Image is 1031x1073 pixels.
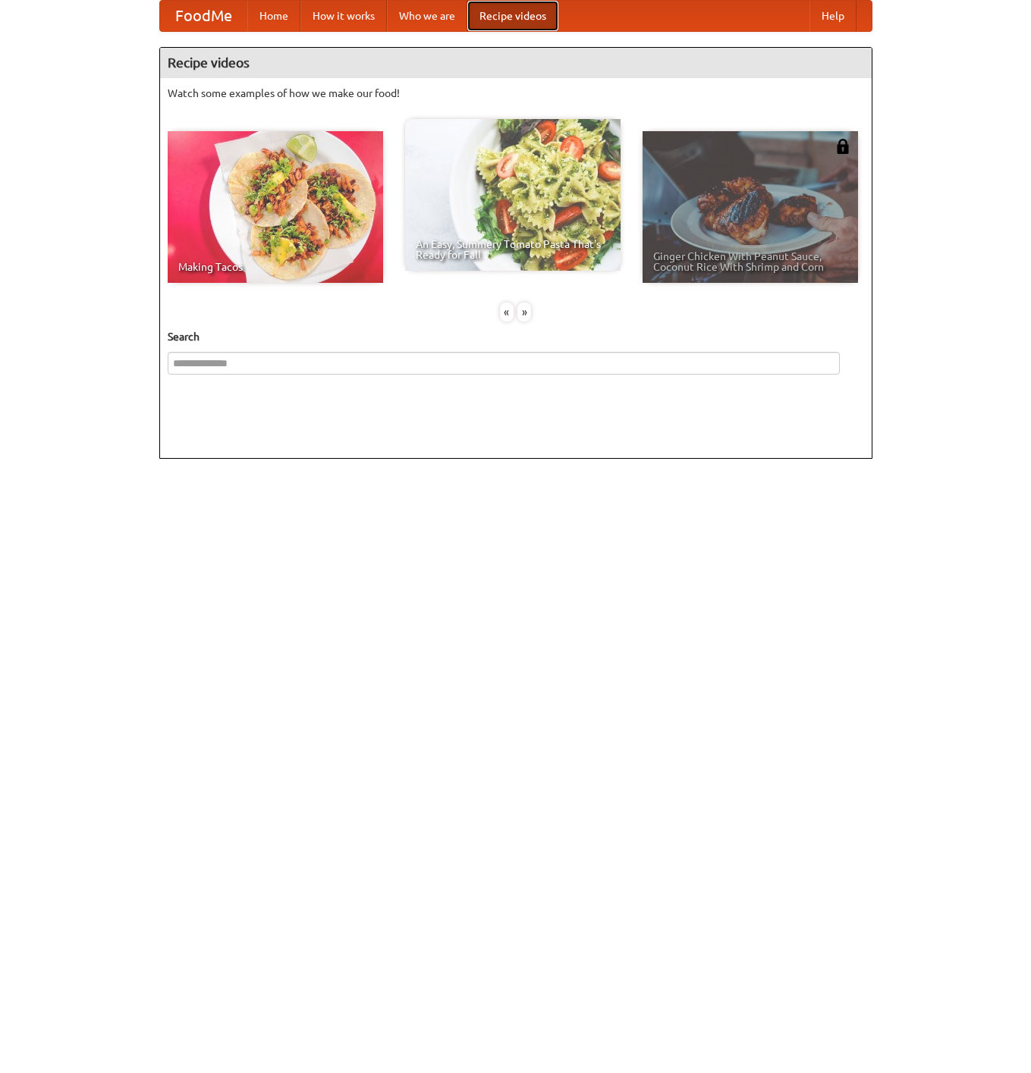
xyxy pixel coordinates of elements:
a: How it works [300,1,387,31]
a: Help [809,1,857,31]
img: 483408.png [835,139,850,154]
h4: Recipe videos [160,48,872,78]
a: Recipe videos [467,1,558,31]
div: « [500,303,514,322]
a: Making Tacos [168,131,383,283]
p: Watch some examples of how we make our food! [168,86,864,101]
a: FoodMe [160,1,247,31]
a: An Easy, Summery Tomato Pasta That's Ready for Fall [405,119,621,271]
h5: Search [168,329,864,344]
span: An Easy, Summery Tomato Pasta That's Ready for Fall [416,239,610,260]
a: Who we are [387,1,467,31]
span: Making Tacos [178,262,372,272]
a: Home [247,1,300,31]
div: » [517,303,531,322]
